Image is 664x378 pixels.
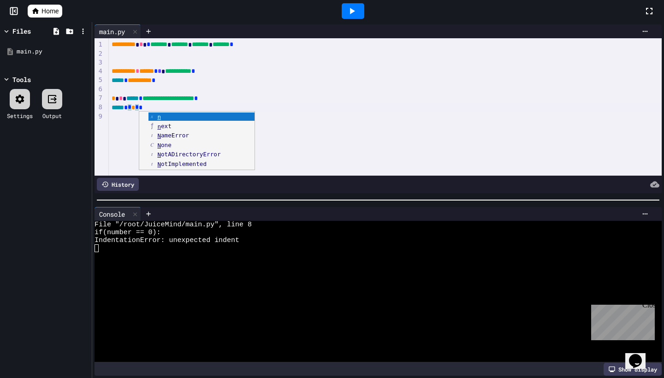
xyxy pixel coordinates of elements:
div: 4 [95,67,104,76]
div: 1 [95,40,104,49]
iframe: chat widget [587,301,655,340]
span: N [157,142,161,149]
div: Files [12,26,31,36]
div: main.py [95,24,141,38]
span: N [157,151,161,158]
span: one [157,142,171,148]
div: 3 [95,58,104,67]
span: otADirectoryError [157,151,220,158]
div: Console [95,209,130,219]
span: otImplemented [157,160,207,167]
span: ext [157,123,171,130]
div: 6 [95,85,104,94]
span: n [157,113,161,120]
div: 7 [95,94,104,103]
div: 8 [95,103,104,112]
span: IndentationError: unexpected indent [95,236,239,244]
div: Tools [12,75,31,84]
span: Home [41,6,59,16]
div: Output [42,112,62,120]
div: Settings [7,112,33,120]
span: ameError [157,132,189,139]
div: 5 [95,76,104,85]
div: main.py [17,47,89,56]
div: main.py [95,27,130,36]
div: Show display [604,363,662,376]
iframe: chat widget [625,341,655,369]
span: N [157,132,161,139]
div: 9 [95,112,104,121]
ul: Completions [139,112,255,170]
div: History [97,178,139,191]
span: n [157,123,161,130]
div: Chat with us now!Close [4,4,64,59]
span: File "/root/JuiceMind/main.py", line 8 [95,221,252,229]
div: 2 [95,49,104,58]
span: N [157,161,161,168]
div: Console [95,207,141,221]
a: Home [28,5,62,18]
span: if(number == 0): [95,229,161,236]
